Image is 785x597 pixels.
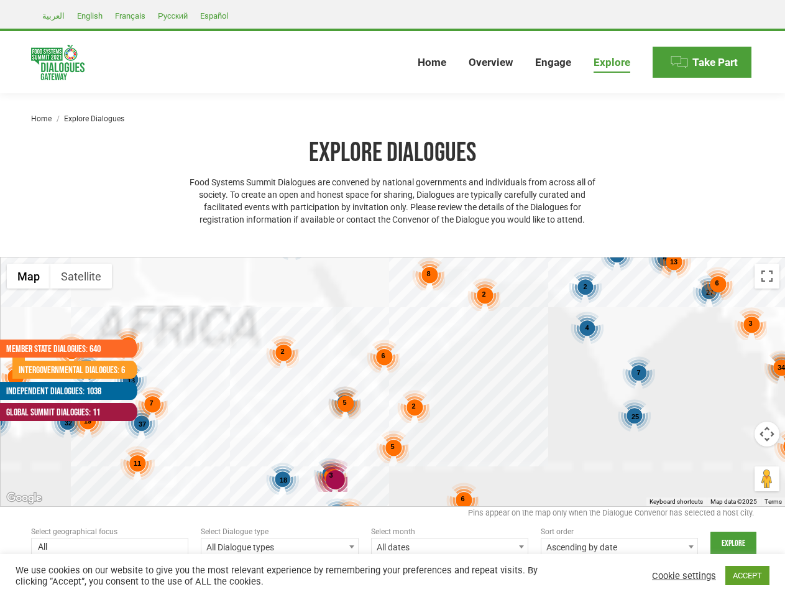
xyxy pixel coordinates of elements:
[652,570,716,581] a: Cookie settings
[371,538,528,555] span: All dates
[692,56,738,69] span: Take Part
[201,525,358,538] div: Select Dialogue type
[12,361,125,379] a: Intergovernmental Dialogues: 6
[541,525,698,538] div: Sort order
[183,176,602,226] p: Food Systems Summit Dialogues are convened by national governments and individuals from across al...
[31,525,188,538] div: Select geographical focus
[138,420,145,428] span: 37
[71,8,109,23] a: English
[725,566,769,585] a: ACCEPT
[127,377,134,384] span: 13
[535,56,571,69] span: Engage
[42,11,65,21] span: العربية
[418,56,446,69] span: Home
[201,538,358,555] span: All Dialogue types
[461,495,464,502] span: 6
[201,539,357,556] span: All Dialogue types
[482,290,485,298] span: 2
[755,264,779,289] button: Toggle fullscreen view
[16,565,543,587] div: We use cookies on our website to give you the most relevant experience by remembering your prefer...
[31,114,52,123] a: Home
[541,539,697,556] span: Ascending by date
[109,8,152,23] a: Français
[755,466,779,491] button: Drag Pegman onto the map to open Street View
[329,471,333,479] span: 3
[152,8,194,23] a: Русский
[715,279,718,287] span: 6
[670,53,689,72] img: Menu icon
[36,8,71,23] a: العربية
[411,402,415,410] span: 2
[669,258,677,266] span: 13
[64,114,124,123] span: Explore Dialogues
[280,348,284,355] span: 2
[31,45,85,80] img: Food Systems Summit Dialogues
[583,283,587,290] span: 2
[342,399,346,406] span: 5
[4,490,45,506] a: Open this area in Google Maps (opens a new window)
[710,532,756,555] input: Explore
[77,11,103,21] span: English
[115,11,145,21] span: Français
[585,324,589,331] span: 4
[381,352,385,359] span: 6
[390,443,394,450] span: 5
[194,8,234,23] a: Español
[650,497,703,506] button: Keyboard shortcuts
[200,11,228,21] span: Español
[158,11,188,21] span: Русский
[755,422,779,447] button: Map camera controls
[777,364,784,371] span: 34
[133,460,140,467] span: 11
[541,538,698,555] span: Ascending by date
[183,136,602,170] h1: Explore Dialogues
[636,369,640,376] span: 7
[469,56,513,69] span: Overview
[371,525,528,538] div: Select month
[594,56,630,69] span: Explore
[4,490,45,506] img: Google
[279,476,287,484] span: 18
[31,507,754,525] div: Pins appear on the map only when the Dialogue Convenor has selected a host city.
[426,270,430,277] span: 8
[748,320,752,327] span: 3
[710,498,757,505] span: Map data ©2025
[149,399,153,407] span: 7
[631,413,638,420] span: 25
[764,498,782,505] a: Terms (opens in new tab)
[50,264,112,289] button: Show satellite imagery
[7,264,50,289] button: Show street map
[372,539,528,556] span: All dates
